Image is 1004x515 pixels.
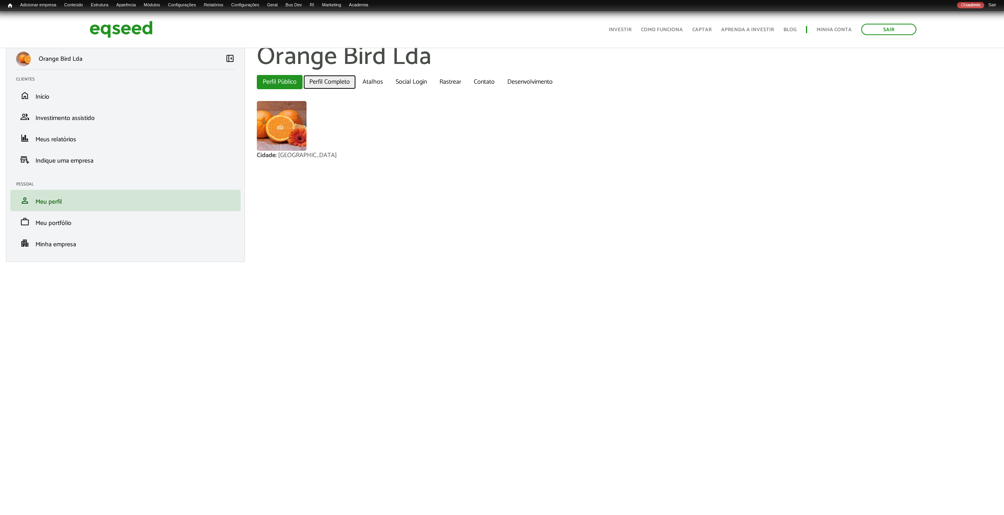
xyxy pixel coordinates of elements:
span: Meus relatórios [36,134,76,145]
a: groupInvestimento assistido [16,112,235,122]
a: Configurações [164,2,200,8]
li: Meus relatórios [10,127,241,149]
a: Marketing [318,2,345,8]
li: Minha empresa [10,232,241,254]
a: homeInício [16,91,235,100]
span: left_panel_close [225,54,235,63]
span: Minha empresa [36,239,76,250]
h2: Clientes [16,77,241,82]
p: Orange Bird Lda [39,55,82,63]
span: home [20,91,30,100]
span: group [20,112,30,122]
img: Foto de Orange Bird Lda [257,101,307,151]
a: Aparência [112,2,140,8]
a: Estrutura [87,2,112,8]
a: Perfil Completo [303,75,356,89]
a: Conteúdo [60,2,87,8]
a: Bus Dev [282,2,306,8]
a: Blog [783,27,796,32]
a: Sair [984,2,1000,8]
a: Aprenda a investir [721,27,774,32]
a: Oláadmin [957,2,984,8]
a: Desenvolvimento [501,75,559,89]
li: Início [10,85,241,106]
a: Atalhos [357,75,389,89]
span: Início [8,3,12,8]
a: Colapsar menu [225,54,235,65]
a: Sair [861,24,916,35]
a: Minha conta [817,27,852,32]
a: Captar [692,27,712,32]
a: Configurações [227,2,263,8]
a: financeMeus relatórios [16,133,235,143]
li: Investimento assistido [10,106,241,127]
a: Contato [468,75,501,89]
a: Como funciona [641,27,683,32]
span: work [20,217,30,227]
a: Ver perfil do usuário. [257,101,307,151]
h2: Pessoal [16,182,241,187]
a: Perfil Público [257,75,303,89]
span: Investimento assistido [36,113,95,124]
a: Adicionar empresa [16,2,60,8]
span: Meu perfil [36,197,62,207]
li: Meu perfil [10,190,241,211]
span: Meu portfólio [36,218,71,228]
a: workMeu portfólio [16,217,235,227]
span: apartment [20,238,30,248]
span: Indique uma empresa [36,155,93,166]
li: Meu portfólio [10,211,241,232]
a: Início [4,2,16,9]
a: Investir [609,27,632,32]
a: add_businessIndique uma empresa [16,155,235,164]
strong: admin [968,2,980,7]
a: Geral [263,2,282,8]
a: RI [306,2,318,8]
a: Rastrear [434,75,467,89]
a: apartmentMinha empresa [16,238,235,248]
h1: Orange Bird Lda [257,43,998,71]
a: Academia [345,2,372,8]
span: person [20,196,30,205]
li: Indique uma empresa [10,149,241,170]
div: Cidade [257,152,278,159]
a: Social Login [390,75,433,89]
a: Módulos [140,2,164,8]
span: Início [36,92,49,102]
img: EqSeed [90,19,153,40]
span: : [275,150,277,161]
span: finance [20,133,30,143]
span: add_business [20,155,30,164]
a: personMeu perfil [16,196,235,205]
a: Relatórios [200,2,227,8]
div: [GEOGRAPHIC_DATA] [278,152,337,159]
